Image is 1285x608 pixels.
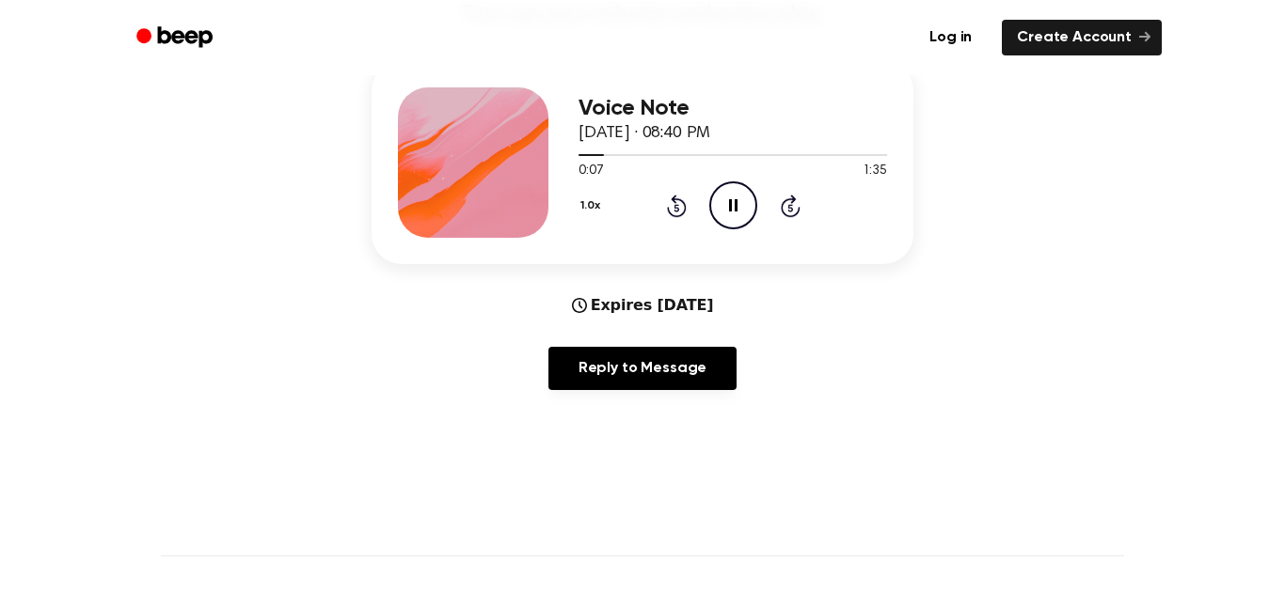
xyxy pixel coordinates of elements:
span: [DATE] · 08:40 PM [579,125,710,142]
a: Reply to Message [548,347,737,390]
a: Log in [911,16,991,59]
a: Beep [123,20,230,56]
span: 1:35 [863,162,887,181]
a: Create Account [1002,20,1162,55]
span: 0:07 [579,162,603,181]
button: 1.0x [579,190,607,222]
h3: Voice Note [579,96,887,121]
div: Expires [DATE] [572,294,714,317]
